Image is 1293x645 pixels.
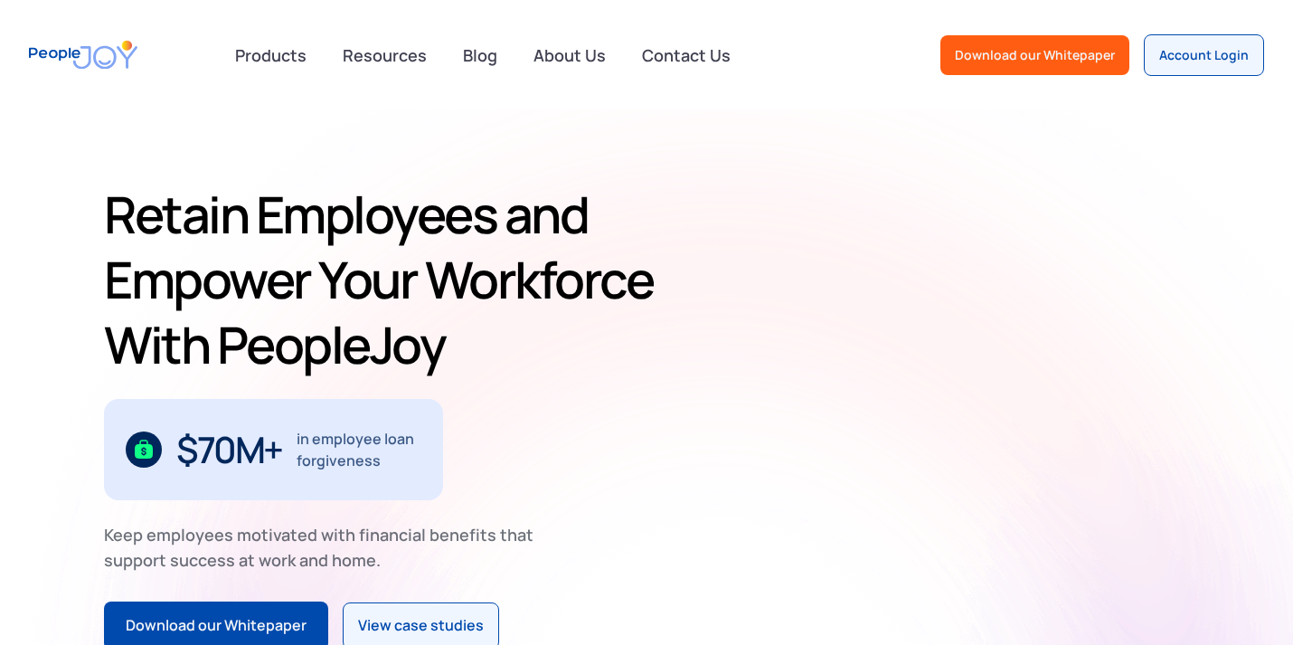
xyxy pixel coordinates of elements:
a: home [29,29,137,81]
div: Account Login [1159,46,1249,64]
div: $70M+ [176,435,282,464]
div: in employee loan forgiveness [297,428,422,471]
div: View case studies [358,614,484,638]
div: Download our Whitepaper [126,614,307,638]
a: Account Login [1144,34,1264,76]
a: Resources [332,35,438,75]
div: Download our Whitepaper [955,46,1115,64]
div: Products [224,37,317,73]
div: 1 / 3 [104,399,443,500]
a: Contact Us [631,35,741,75]
a: About Us [523,35,617,75]
div: Keep employees motivated with financial benefits that support success at work and home. [104,522,549,573]
a: Download our Whitepaper [940,35,1129,75]
h1: Retain Employees and Empower Your Workforce With PeopleJoy [104,182,668,377]
a: Blog [452,35,508,75]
